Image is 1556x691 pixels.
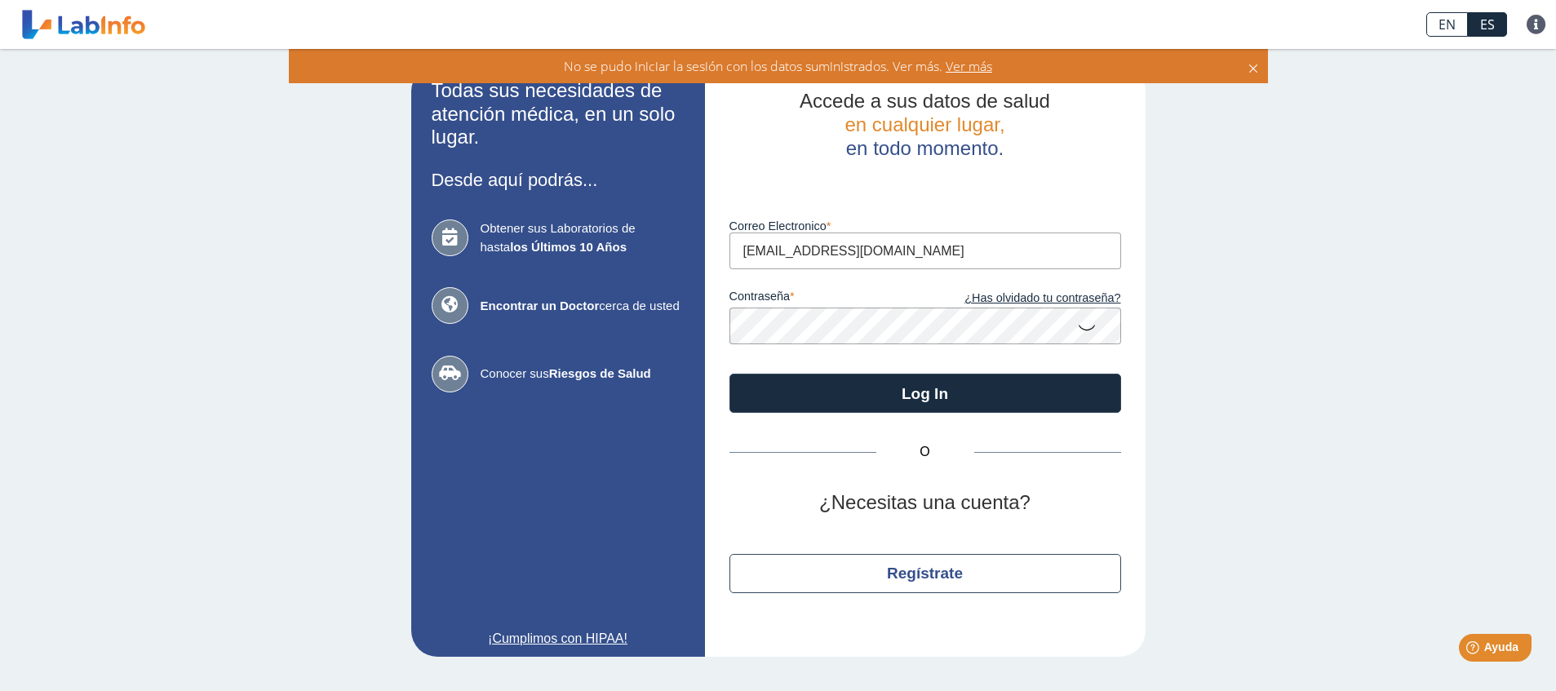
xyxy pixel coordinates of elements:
[729,554,1121,593] button: Regístrate
[846,137,1004,159] span: en todo momento.
[549,366,651,380] b: Riesgos de Salud
[800,90,1050,112] span: Accede a sus datos de salud
[844,113,1004,135] span: en cualquier lugar,
[481,365,685,383] span: Conocer sus
[432,170,685,190] h3: Desde aquí podrás...
[481,219,685,256] span: Obtener sus Laboratorios de hasta
[510,240,627,254] b: los Últimos 10 Años
[564,57,942,75] span: No se pudo iniciar la sesión con los datos suministrados. Ver más.
[925,290,1121,308] a: ¿Has olvidado tu contraseña?
[1426,12,1468,37] a: EN
[432,629,685,649] a: ¡Cumplimos con HIPAA!
[729,290,925,308] label: contraseña
[942,57,992,75] span: Ver más
[1468,12,1507,37] a: ES
[876,442,974,462] span: O
[481,297,685,316] span: cerca de usted
[729,219,1121,233] label: Correo Electronico
[729,491,1121,515] h2: ¿Necesitas una cuenta?
[432,79,685,149] h2: Todas sus necesidades de atención médica, en un solo lugar.
[729,374,1121,413] button: Log In
[1411,627,1538,673] iframe: Help widget launcher
[481,299,600,312] b: Encontrar un Doctor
